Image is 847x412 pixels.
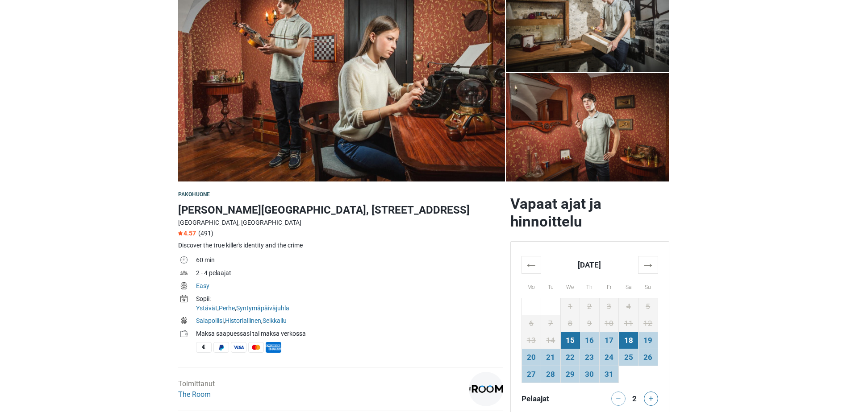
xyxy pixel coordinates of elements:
a: Easy [196,282,209,289]
div: Toimittanut [178,379,215,400]
td: , , [196,293,503,315]
img: Baker street, 221 B photo 5 [506,73,669,181]
a: Perhe [219,305,235,312]
td: 3 [599,298,619,315]
td: 13 [522,332,541,349]
td: 26 [638,349,658,366]
td: 4 [619,298,638,315]
th: Mo [522,273,541,298]
td: 9 [580,315,600,332]
td: 28 [541,366,561,383]
span: PayPal [213,342,229,353]
img: Star [178,231,183,235]
span: Visa [231,342,246,353]
span: American Express [266,342,281,353]
a: Historiallinen [225,317,261,324]
td: 16 [580,332,600,349]
th: Th [580,273,600,298]
td: 20 [522,349,541,366]
th: Su [638,273,658,298]
div: [GEOGRAPHIC_DATA], [GEOGRAPHIC_DATA] [178,218,503,227]
th: [DATE] [541,256,638,273]
td: 17 [599,332,619,349]
td: 19 [638,332,658,349]
th: Fr [599,273,619,298]
th: Tu [541,273,561,298]
a: Baker street, 221 B photo 4 [506,73,669,181]
td: 10 [599,315,619,332]
div: Discover the true killer's identity and the crime [178,241,503,250]
a: Salapoliisi [196,317,224,324]
td: 2 [580,298,600,315]
span: Pakohuone [178,191,210,198]
a: The Room [178,390,211,399]
th: We [560,273,580,298]
a: Seikkailu [263,317,287,324]
td: 30 [580,366,600,383]
td: 15 [560,332,580,349]
td: 14 [541,332,561,349]
td: 29 [560,366,580,383]
td: 8 [560,315,580,332]
td: 27 [522,366,541,383]
td: 12 [638,315,658,332]
td: 2 - 4 pelaajat [196,268,503,280]
th: Sa [619,273,638,298]
td: 11 [619,315,638,332]
div: Sopii: [196,294,503,304]
td: 5 [638,298,658,315]
td: 60 min [196,255,503,268]
th: ← [522,256,541,273]
td: 22 [560,349,580,366]
a: Ystävät [196,305,217,312]
a: Syntymäpäiväjuhla [236,305,289,312]
td: 6 [522,315,541,332]
h2: Vapaat ajat ja hinnoittelu [510,195,669,231]
td: , , [196,315,503,328]
th: → [638,256,658,273]
td: 21 [541,349,561,366]
td: 18 [619,332,638,349]
span: (491) [198,230,213,237]
div: Maksa saapuessasi tai maksa verkossa [196,329,503,338]
div: 2 [629,391,640,404]
td: 25 [619,349,638,366]
h1: [PERSON_NAME][GEOGRAPHIC_DATA], [STREET_ADDRESS] [178,202,503,218]
span: Käteinen [196,342,212,353]
span: 4.57 [178,230,196,237]
td: 7 [541,315,561,332]
td: 24 [599,349,619,366]
td: 23 [580,349,600,366]
span: MasterCard [248,342,264,353]
td: 31 [599,366,619,383]
td: 1 [560,298,580,315]
img: 1c9ac0159c94d8d0l.png [469,372,503,406]
div: Pelaajat [518,391,590,406]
